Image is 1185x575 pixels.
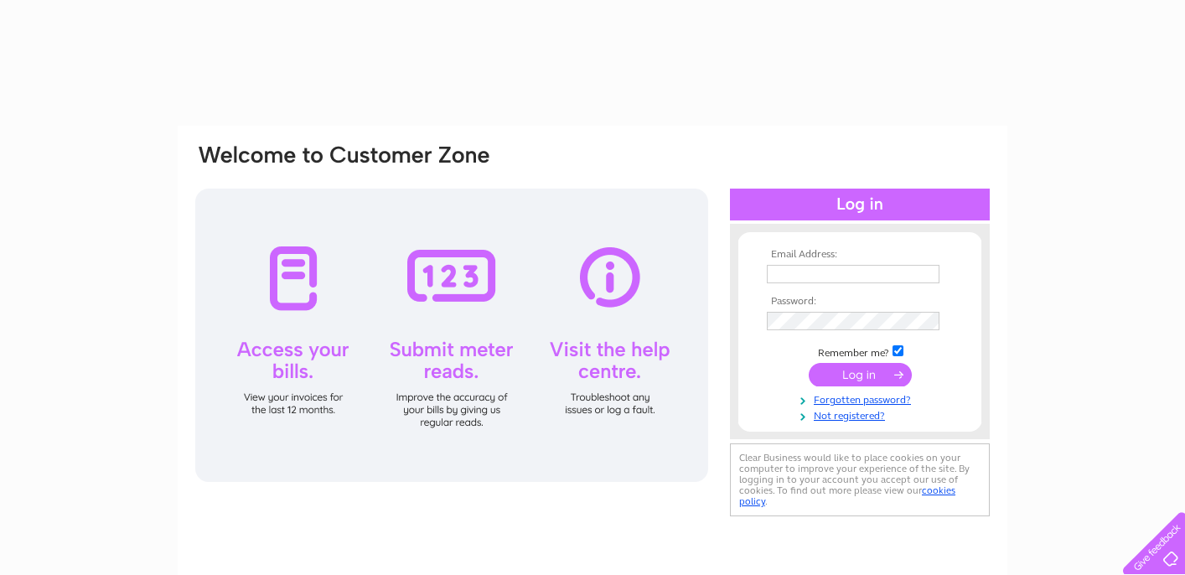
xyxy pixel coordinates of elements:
[739,484,955,507] a: cookies policy
[767,391,957,407] a: Forgotten password?
[763,343,957,360] td: Remember me?
[767,407,957,422] a: Not registered?
[763,296,957,308] th: Password:
[763,249,957,261] th: Email Address:
[809,363,912,386] input: Submit
[730,443,990,516] div: Clear Business would like to place cookies on your computer to improve your experience of the sit...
